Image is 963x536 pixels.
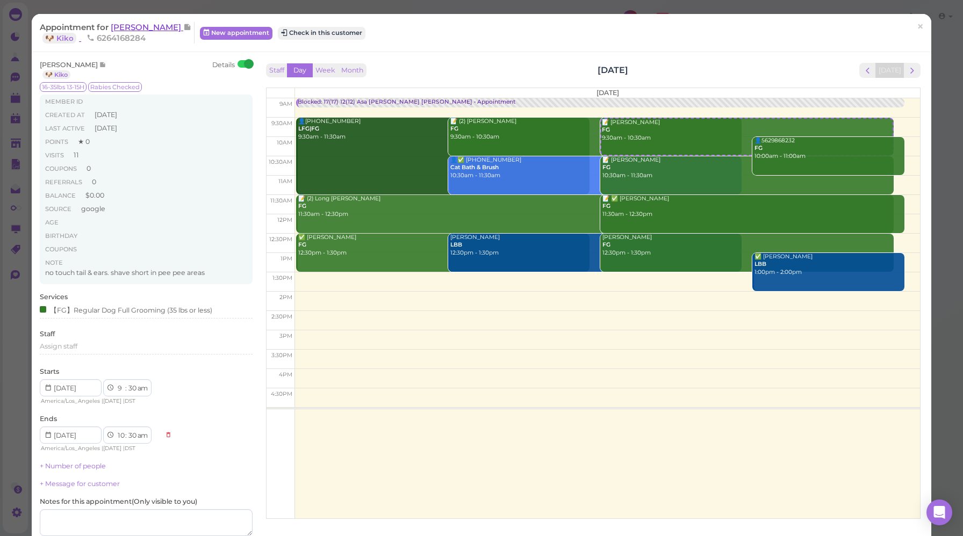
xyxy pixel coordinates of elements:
[754,137,904,161] div: 👤5629868232 10:00am - 11:00am
[45,151,64,159] span: Visits
[40,342,77,350] span: Assign staff
[602,156,894,180] div: 📝 [PERSON_NAME] 10:30am - 11:30am
[298,118,590,141] div: 👤[PHONE_NUMBER] 9:30am - 11:30am
[40,22,195,44] div: Appointment for
[103,397,121,404] span: [DATE]
[298,202,306,209] b: FG
[602,126,610,133] b: FG
[279,332,292,339] span: 3pm
[904,63,921,77] button: next
[40,367,59,376] label: Starts
[875,63,904,77] button: [DATE]
[910,15,930,40] a: ×
[926,499,952,525] div: Open Intercom Messenger
[41,397,100,404] span: America/Los_Angeles
[298,241,306,248] b: FG
[298,234,590,257] div: ✅ [PERSON_NAME] 12:30pm - 1:30pm
[298,125,319,132] b: LFG|FG
[278,27,365,40] button: Check in this customer
[40,175,253,189] li: 0
[45,232,77,240] span: Birthday
[40,497,197,506] label: Notes for this appointment ( Only visible to you )
[270,197,292,204] span: 11:30am
[754,253,904,277] div: ✅ [PERSON_NAME] 1:00pm - 2:00pm
[183,22,191,32] span: Note
[40,162,253,176] li: 0
[99,61,106,69] span: Note
[450,125,458,132] b: FG
[602,195,904,219] div: 📝 ✅ [PERSON_NAME] 11:30am - 12:30pm
[40,444,160,453] div: | |
[95,110,117,120] span: [DATE]
[125,445,135,452] span: DST
[279,100,292,107] span: 9am
[45,98,83,105] span: Member ID
[40,329,55,339] label: Staff
[754,260,766,267] b: LBB
[602,234,894,257] div: [PERSON_NAME] 12:30pm - 1:30pm
[40,414,57,424] label: Ends
[95,124,117,133] span: [DATE]
[450,241,462,248] b: LBB
[45,165,77,172] span: Coupons
[45,111,85,119] span: Created At
[200,27,272,40] a: New appointment
[312,63,339,78] button: Week
[859,63,876,77] button: prev
[45,205,71,213] span: Source
[277,139,292,146] span: 10am
[42,33,76,44] a: 🐶 Kiko
[45,178,82,186] span: Referrals
[271,120,292,127] span: 9:30am
[279,371,292,378] span: 4pm
[45,268,247,278] p: no touch tail & ears. shave short in pee pee areas
[278,178,292,185] span: 11am
[87,33,146,43] span: 6264168284
[78,137,90,146] span: ★ 0
[125,397,135,404] span: DST
[266,63,288,78] button: Staff
[281,255,292,262] span: 1pm
[271,352,292,359] span: 3:30pm
[212,60,235,79] div: Details
[42,70,70,79] a: 🐶 Kiko
[298,98,515,106] div: Blocked: 17(17) 12(12) Asa [PERSON_NAME] [PERSON_NAME] • Appointment
[450,234,742,257] div: [PERSON_NAME] 12:30pm - 1:30pm
[40,480,120,488] a: + Message for customer
[597,89,619,97] span: [DATE]
[287,63,313,78] button: Day
[40,82,87,92] span: 16-35lbs 13-15H
[45,259,63,266] span: Note
[271,390,292,397] span: 4:30pm
[40,462,106,470] a: + Number of people
[598,64,628,76] h2: [DATE]
[85,191,104,199] span: $0.00
[917,19,924,34] span: ×
[40,304,212,315] div: 【FG】Regular Dog Full Grooming (35 lbs or less)
[298,195,894,219] div: 📝 (2) Long [PERSON_NAME] 11:30am - 12:30pm
[754,144,763,151] b: FG
[41,445,100,452] span: America/Los_Angeles
[40,22,191,43] a: [PERSON_NAME] 🐶 Kiko
[450,164,499,171] b: Cat Bath & Brush
[450,118,742,141] div: 📝 (2) [PERSON_NAME] 9:30am - 10:30am
[45,125,85,132] span: Last Active
[269,158,292,165] span: 10:30am
[450,156,742,180] div: 👤✅ [PHONE_NUMBER] 10:30am - 11:30am
[88,82,142,92] span: Rabies Checked
[602,202,610,209] b: FG
[40,396,160,406] div: | |
[103,445,121,452] span: [DATE]
[45,219,59,226] span: age
[45,245,77,253] span: Coupons
[45,138,68,146] span: Points
[277,216,292,223] span: 12pm
[40,61,99,69] span: [PERSON_NAME]
[338,63,366,78] button: Month
[601,119,893,142] div: 📝 [PERSON_NAME] 9:30am - 10:30am
[269,236,292,243] span: 12:30pm
[272,274,292,281] span: 1:30pm
[40,148,253,162] li: 11
[279,294,292,301] span: 2pm
[602,241,610,248] b: FG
